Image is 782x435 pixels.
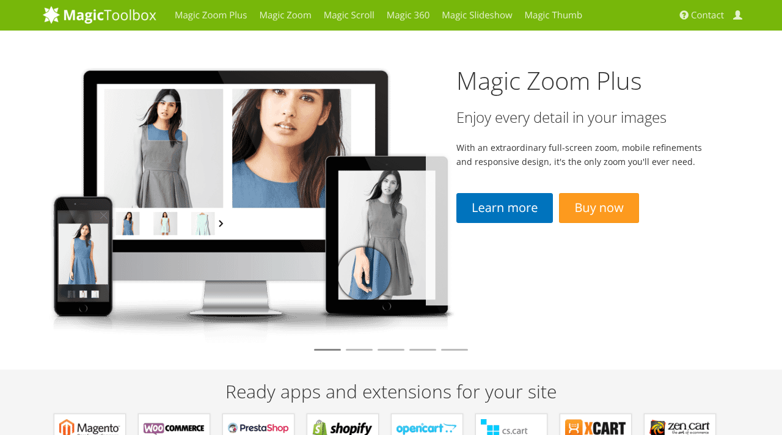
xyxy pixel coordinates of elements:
[456,109,709,125] h3: Enjoy every detail in your images
[43,58,457,343] img: magiczoomplus2-tablet.png
[691,9,724,21] span: Contact
[456,141,709,169] p: With an extraordinary full-screen zoom, mobile refinements and responsive design, it's the only z...
[456,64,642,97] a: Magic Zoom Plus
[559,193,638,223] a: Buy now
[43,5,156,24] img: MagicToolbox.com - Image tools for your website
[456,193,553,223] a: Learn more
[43,381,739,401] h2: Ready apps and extensions for your site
